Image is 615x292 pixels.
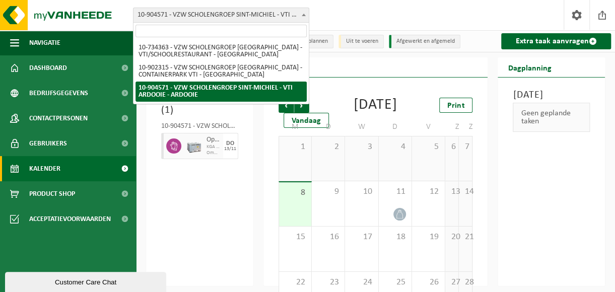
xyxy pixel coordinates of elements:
[384,277,406,288] span: 25
[135,61,307,82] li: 10-902315 - VZW SCHOLENGROEP [GEOGRAPHIC_DATA] - CONTAINERPARK VTI - [GEOGRAPHIC_DATA]
[447,102,464,110] span: Print
[29,30,60,55] span: Navigatie
[317,186,339,197] span: 9
[384,232,406,243] span: 18
[513,103,590,132] div: Geen geplande taken
[224,147,236,152] div: 13/11
[450,232,453,243] span: 20
[317,232,339,243] span: 16
[165,105,170,115] span: 1
[450,141,453,153] span: 6
[279,98,294,113] span: Vorige
[384,141,406,153] span: 4
[279,118,312,136] td: M
[284,187,306,198] span: 8
[464,141,467,153] span: 7
[135,41,307,61] li: 10-734363 - VZW SCHOLENGROEP [GEOGRAPHIC_DATA] - VTI/SCHOOLRESTAURANT - [GEOGRAPHIC_DATA]
[284,277,306,288] span: 22
[498,57,561,77] h2: Dagplanning
[207,144,221,150] span: KGA Colli Frequentie
[417,186,440,197] span: 12
[29,156,60,181] span: Kalender
[284,232,306,243] span: 15
[464,186,467,197] span: 14
[29,55,67,81] span: Dashboard
[389,35,460,48] li: Afgewerkt en afgemeld
[29,81,88,106] span: Bedrijfsgegevens
[464,277,467,288] span: 28
[412,118,445,136] td: V
[350,232,373,243] span: 17
[161,123,238,133] div: 10-904571 - VZW SCHOLENGROEP SINT-MICHIEL - VTI ARDOOIE - ARDOOIE
[207,136,221,144] span: Opruimafval, verontreinigd met olie
[379,118,412,136] td: D
[317,277,339,288] span: 23
[501,33,611,49] a: Extra taak aanvragen
[186,138,201,154] img: PB-LB-0680-HPE-GY-11
[29,206,111,232] span: Acceptatievoorwaarden
[459,118,472,136] td: Z
[207,150,221,156] span: Omwisseling op aanvraag (excl. voorrijkost)
[133,8,309,22] span: 10-904571 - VZW SCHOLENGROEP SINT-MICHIEL - VTI ARDOOIE - ARDOOIE
[317,141,339,153] span: 2
[464,232,467,243] span: 21
[354,98,397,113] div: [DATE]
[450,186,453,197] span: 13
[450,277,453,288] span: 27
[288,35,333,48] li: In te plannen
[513,88,590,103] h3: [DATE]
[312,118,345,136] td: D
[29,181,75,206] span: Product Shop
[384,186,406,197] span: 11
[284,141,306,153] span: 1
[417,141,440,153] span: 5
[417,232,440,243] span: 19
[29,106,88,131] span: Contactpersonen
[133,8,309,23] span: 10-904571 - VZW SCHOLENGROEP SINT-MICHIEL - VTI ARDOOIE - ARDOOIE
[350,186,373,197] span: 10
[284,113,329,128] div: Vandaag
[417,277,440,288] span: 26
[29,131,67,156] span: Gebruikers
[338,35,384,48] li: Uit te voeren
[294,98,309,113] span: Volgende
[345,118,378,136] td: W
[350,277,373,288] span: 24
[445,118,459,136] td: Z
[135,82,307,102] li: 10-904571 - VZW SCHOLENGROEP SINT-MICHIEL - VTI ARDOOIE - ARDOOIE
[439,98,472,113] a: Print
[5,270,168,292] iframe: chat widget
[350,141,373,153] span: 3
[226,140,234,147] div: DO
